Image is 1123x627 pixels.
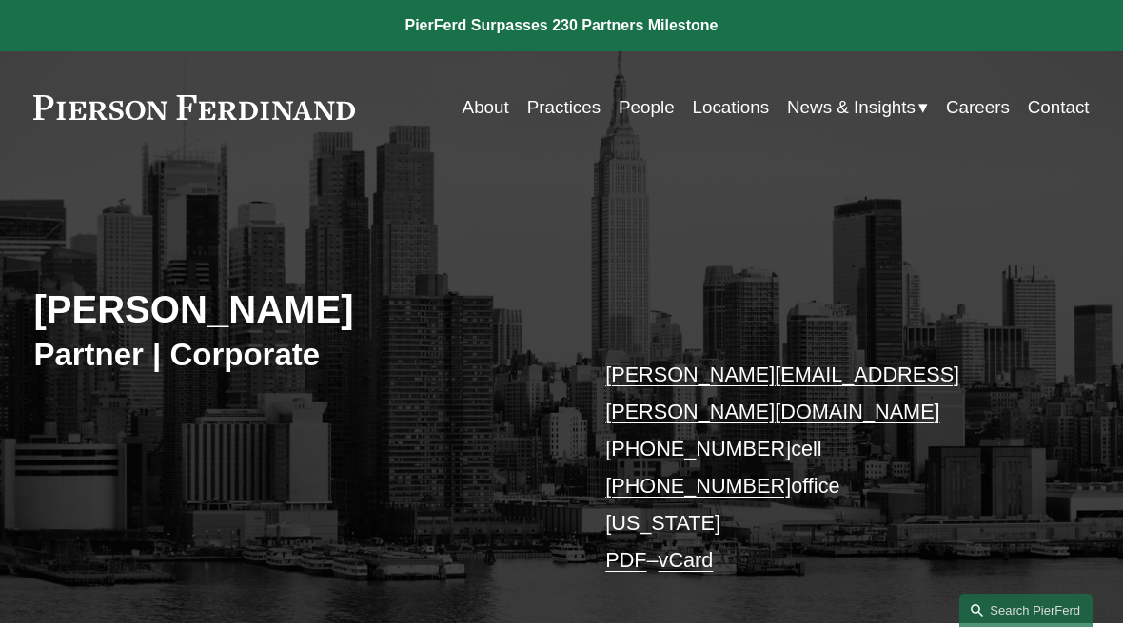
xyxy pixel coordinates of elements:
[605,437,791,460] a: [PHONE_NUMBER]
[787,89,928,126] a: folder dropdown
[1028,89,1090,126] a: Contact
[527,89,601,126] a: Practices
[33,286,561,333] h2: [PERSON_NAME]
[619,89,675,126] a: People
[946,89,1010,126] a: Careers
[605,356,1045,578] p: cell office [US_STATE] –
[787,91,916,124] span: News & Insights
[693,89,770,126] a: Locations
[463,89,509,126] a: About
[605,548,646,572] a: PDF
[33,336,561,375] h3: Partner | Corporate
[959,594,1093,627] a: Search this site
[659,548,714,572] a: vCard
[605,362,959,423] a: [PERSON_NAME][EMAIL_ADDRESS][PERSON_NAME][DOMAIN_NAME]
[605,474,791,498] a: [PHONE_NUMBER]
